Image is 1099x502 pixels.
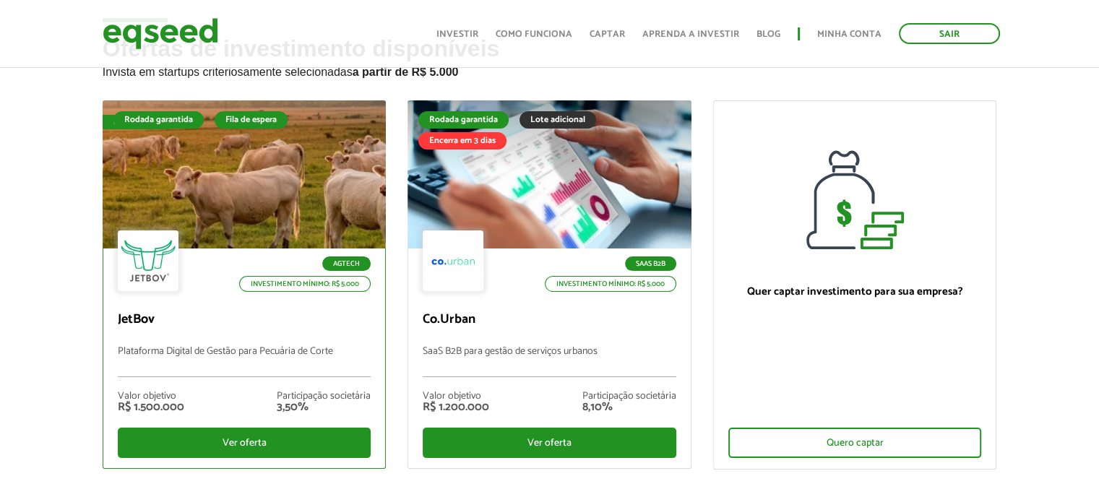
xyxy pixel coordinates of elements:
[423,391,489,402] div: Valor objetivo
[899,23,1000,44] a: Sair
[625,256,676,271] p: SaaS B2B
[757,30,780,39] a: Blog
[118,402,184,413] div: R$ 1.500.000
[728,285,982,298] p: Quer captar investimento para sua empresa?
[408,100,691,469] a: Rodada garantida Lote adicional Encerra em 3 dias SaaS B2B Investimento mínimo: R$ 5.000 Co.Urban...
[277,402,371,413] div: 3,50%
[496,30,572,39] a: Como funciona
[103,100,387,469] a: Fila de espera Rodada garantida Fila de espera Agtech Investimento mínimo: R$ 5.000 JetBov Plataf...
[215,111,288,129] div: Fila de espera
[423,402,489,413] div: R$ 1.200.000
[418,132,507,150] div: Encerra em 3 dias
[728,428,982,458] div: Quero captar
[817,30,882,39] a: Minha conta
[353,66,459,78] strong: a partir de R$ 5.000
[520,111,596,129] div: Lote adicional
[118,428,371,458] div: Ver oferta
[436,30,478,39] a: Investir
[103,14,218,53] img: EqSeed
[118,312,371,328] p: JetBov
[113,111,204,129] div: Rodada garantida
[418,111,509,129] div: Rodada garantida
[545,276,676,292] p: Investimento mínimo: R$ 5.000
[642,30,739,39] a: Aprenda a investir
[103,61,997,79] p: Invista em startups criteriosamente selecionadas
[103,115,176,129] div: Fila de espera
[582,402,676,413] div: 8,10%
[103,36,997,100] h2: Ofertas de investimento disponíveis
[322,256,371,271] p: Agtech
[590,30,625,39] a: Captar
[423,346,676,377] p: SaaS B2B para gestão de serviços urbanos
[239,276,371,292] p: Investimento mínimo: R$ 5.000
[118,346,371,377] p: Plataforma Digital de Gestão para Pecuária de Corte
[423,312,676,328] p: Co.Urban
[582,391,676,402] div: Participação societária
[423,428,676,458] div: Ver oferta
[713,100,997,469] a: Quer captar investimento para sua empresa? Quero captar
[118,391,184,402] div: Valor objetivo
[277,391,371,402] div: Participação societária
